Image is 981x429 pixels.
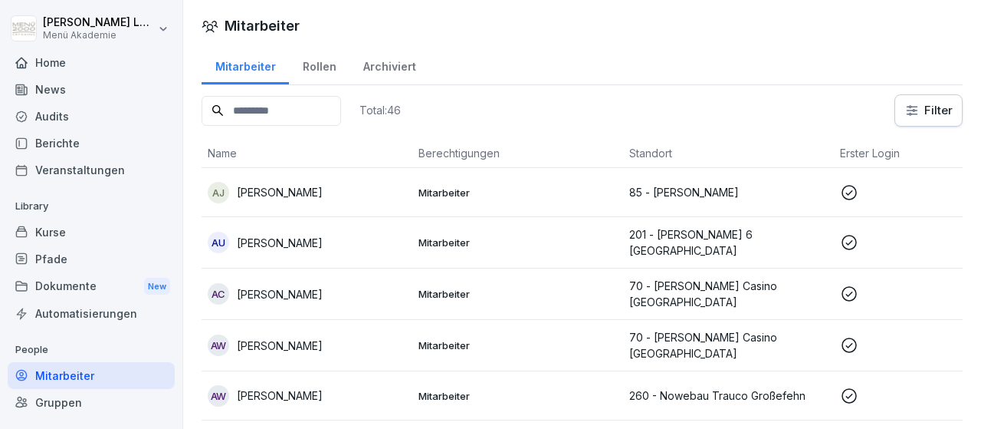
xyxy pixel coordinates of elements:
button: Filter [895,95,962,126]
a: Veranstaltungen [8,157,175,183]
div: New [144,278,170,295]
a: Berichte [8,130,175,157]
a: Mitarbeiter [8,362,175,389]
p: [PERSON_NAME] [237,286,323,302]
p: Mitarbeiter [418,236,617,249]
p: 70 - [PERSON_NAME] Casino [GEOGRAPHIC_DATA] [629,329,828,361]
a: Rollen [289,45,349,84]
p: Menü Akademie [43,30,155,41]
p: [PERSON_NAME] Lechler [43,16,155,29]
h1: Mitarbeiter [225,15,300,36]
p: Total: 46 [359,103,401,117]
a: Kurse [8,219,175,246]
div: AW [208,385,229,407]
p: 201 - [PERSON_NAME] 6 [GEOGRAPHIC_DATA] [629,226,828,259]
a: Mitarbeiter [202,45,289,84]
p: People [8,338,175,362]
a: Archiviert [349,45,429,84]
p: Mitarbeiter [418,186,617,200]
th: Berechtigungen [412,139,623,168]
p: [PERSON_NAME] [237,388,323,404]
a: Automatisierungen [8,300,175,327]
p: Mitarbeiter [418,338,617,352]
div: AW [208,335,229,356]
a: Audits [8,103,175,130]
div: AJ [208,182,229,203]
a: Home [8,49,175,76]
p: Mitarbeiter [418,389,617,403]
div: AU [208,232,229,253]
p: Mitarbeiter [418,287,617,301]
a: DokumenteNew [8,272,175,301]
p: [PERSON_NAME] [237,338,323,354]
p: Library [8,194,175,219]
p: 85 - [PERSON_NAME] [629,184,828,200]
p: [PERSON_NAME] [237,184,323,200]
th: Standort [623,139,834,168]
div: Dokumente [8,272,175,301]
a: Gruppen [8,389,175,416]
p: 260 - Nowebau Trauco Großefehn [629,388,828,404]
p: 70 - [PERSON_NAME] Casino [GEOGRAPHIC_DATA] [629,278,828,310]
p: [PERSON_NAME] [237,235,323,251]
th: Name [202,139,412,168]
a: News [8,76,175,103]
div: AC [208,283,229,305]
div: Filter [904,103,953,118]
a: Pfade [8,246,175,272]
